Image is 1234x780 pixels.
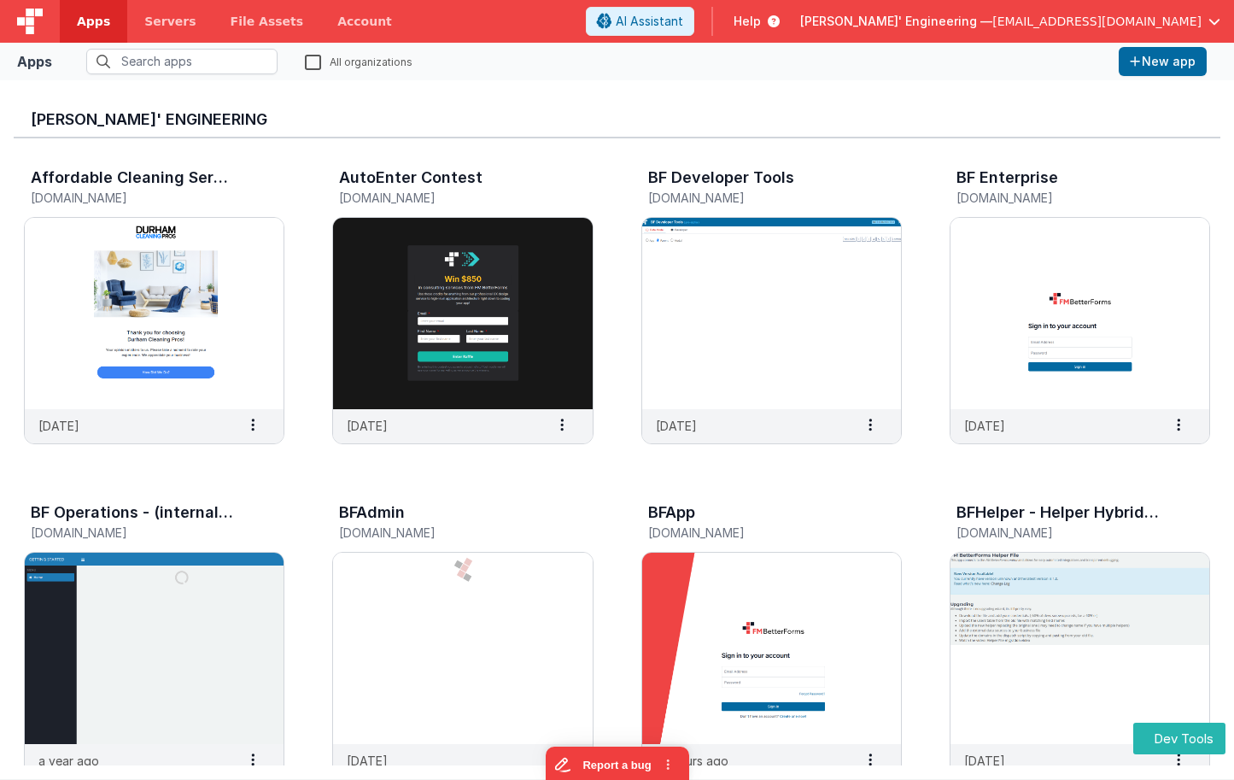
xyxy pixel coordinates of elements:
h5: [DOMAIN_NAME] [648,191,859,204]
span: Apps [77,13,110,30]
button: Dev Tools [1133,723,1225,754]
h3: BFApp [648,504,695,521]
h5: [DOMAIN_NAME] [956,191,1167,204]
p: [DATE] [347,417,388,435]
h3: BF Operations - (internal use) [31,504,237,521]
p: [DATE] [38,417,79,435]
h5: [DOMAIN_NAME] [31,191,242,204]
p: [DATE] [347,752,388,770]
h3: BFHelper - Helper Hybrid App [956,504,1162,521]
p: a year ago [38,752,99,770]
span: [PERSON_NAME]' Engineering — [800,13,992,30]
h3: BF Enterprise [956,169,1058,186]
h3: BFAdmin [339,504,405,521]
span: [EMAIL_ADDRESS][DOMAIN_NAME] [992,13,1202,30]
h5: [DOMAIN_NAME] [31,526,242,539]
p: [DATE] [656,417,697,435]
h3: AutoEnter Contest [339,169,482,186]
div: Apps [17,51,52,72]
h3: BF Developer Tools [648,169,794,186]
p: [DATE] [964,752,1005,770]
h5: [DOMAIN_NAME] [339,191,550,204]
span: AI Assistant [616,13,683,30]
span: Help [734,13,761,30]
h3: Affordable Cleaning Services [31,169,237,186]
h5: [DOMAIN_NAME] [648,526,859,539]
label: All organizations [305,53,412,69]
input: Search apps [86,49,278,74]
button: AI Assistant [586,7,694,36]
span: Servers [144,13,196,30]
span: File Assets [231,13,304,30]
p: [DATE] [964,417,1005,435]
button: New app [1119,47,1207,76]
button: [PERSON_NAME]' Engineering — [EMAIL_ADDRESS][DOMAIN_NAME] [800,13,1220,30]
h5: [DOMAIN_NAME] [956,526,1167,539]
h5: [DOMAIN_NAME] [339,526,550,539]
h3: [PERSON_NAME]' Engineering [31,111,1203,128]
p: 18 hours ago [656,752,728,770]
